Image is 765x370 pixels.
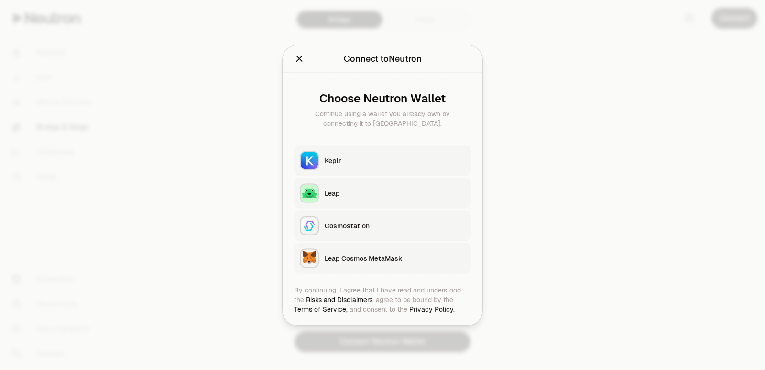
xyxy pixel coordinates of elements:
[294,243,471,273] button: Leap Cosmos MetaMaskLeap Cosmos MetaMask
[302,91,463,105] div: Choose Neutron Wallet
[294,210,471,241] button: CosmostationCosmostation
[325,253,465,263] div: Leap Cosmos MetaMask
[301,184,318,202] img: Leap
[325,156,465,165] div: Keplr
[301,217,318,234] img: Cosmostation
[325,221,465,230] div: Cosmostation
[294,285,471,314] div: By continuing, I agree that I have read and understood the agree to be bound by the and consent t...
[409,304,455,313] a: Privacy Policy.
[325,188,465,198] div: Leap
[302,109,463,128] div: Continue using a wallet you already own by connecting it to [GEOGRAPHIC_DATA].
[301,249,318,267] img: Leap Cosmos MetaMask
[294,304,348,313] a: Terms of Service,
[294,52,305,65] button: Close
[294,145,471,176] button: KeplrKeplr
[294,178,471,208] button: LeapLeap
[306,295,374,303] a: Risks and Disclaimers,
[301,152,318,169] img: Keplr
[344,52,422,65] div: Connect to Neutron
